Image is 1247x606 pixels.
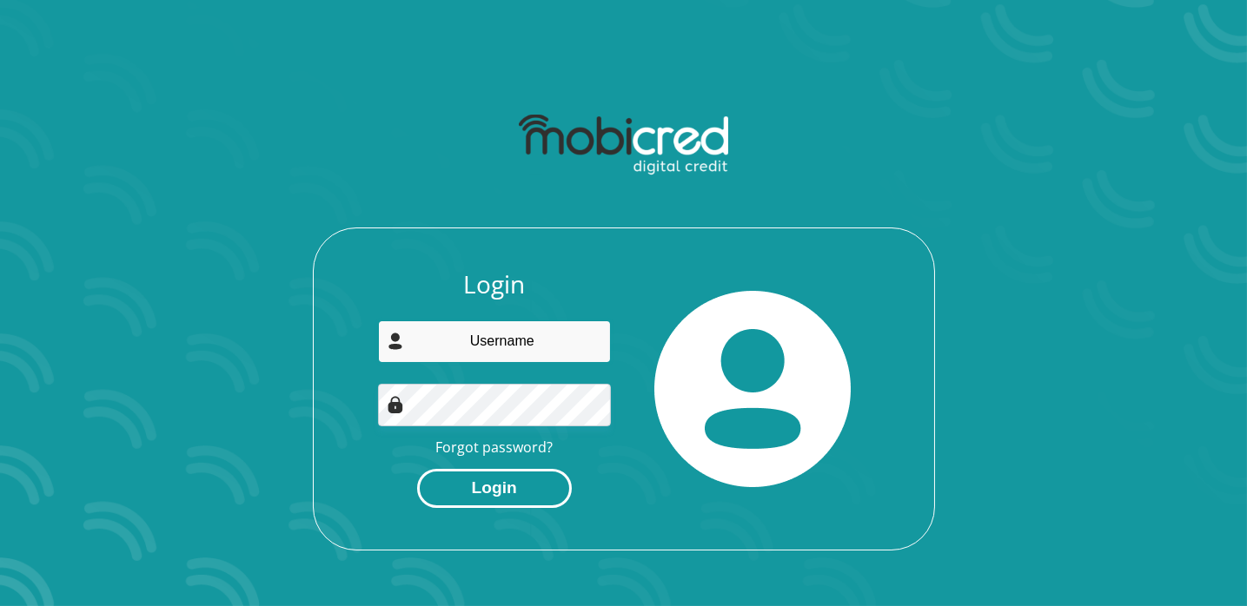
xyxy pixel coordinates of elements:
[519,115,728,175] img: mobicred logo
[378,320,611,363] input: Username
[378,270,611,300] h3: Login
[387,333,404,350] img: user-icon image
[417,469,572,508] button: Login
[435,438,553,457] a: Forgot password?
[387,396,404,413] img: Image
